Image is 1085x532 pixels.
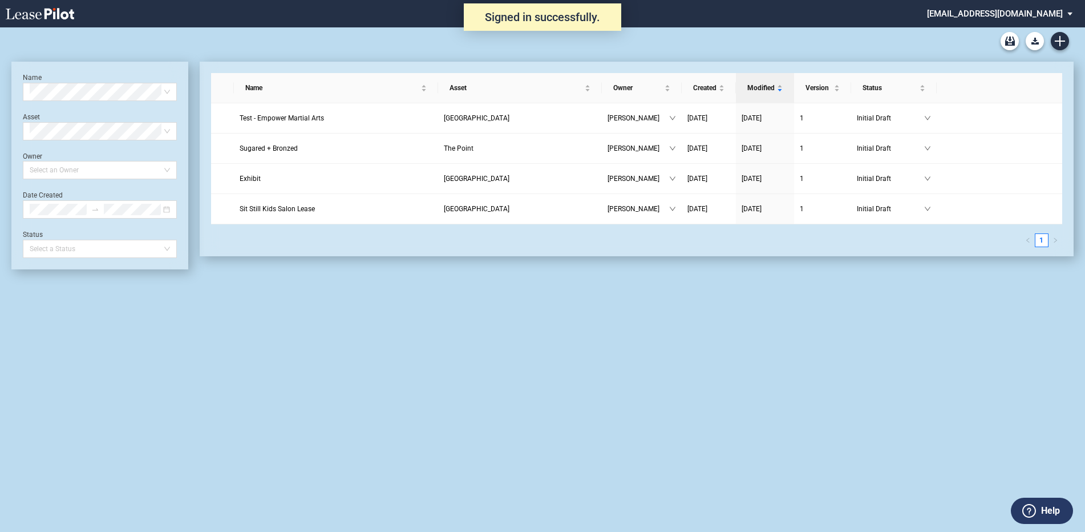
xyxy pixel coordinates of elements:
[240,112,432,124] a: Test - Empower Martial Arts
[687,205,707,213] span: [DATE]
[924,145,931,152] span: down
[1048,233,1062,247] button: right
[444,175,509,183] span: Andorra
[1048,233,1062,247] li: Next Page
[608,203,669,215] span: [PERSON_NAME]
[1001,32,1019,50] a: Archive
[23,113,40,121] label: Asset
[687,112,730,124] a: [DATE]
[444,143,596,154] a: The Point
[687,173,730,184] a: [DATE]
[851,73,937,103] th: Status
[800,112,845,124] a: 1
[857,203,924,215] span: Initial Draft
[669,115,676,122] span: down
[682,73,736,103] th: Created
[857,173,924,184] span: Initial Draft
[444,112,596,124] a: [GEOGRAPHIC_DATA]
[444,205,509,213] span: Linden Square
[613,82,662,94] span: Owner
[245,82,418,94] span: Name
[687,203,730,215] a: [DATE]
[240,173,432,184] a: Exhibit
[240,205,315,213] span: Sit Still Kids Salon Lease
[800,143,845,154] a: 1
[464,3,621,31] div: Signed in successfully.
[742,143,788,154] a: [DATE]
[863,82,917,94] span: Status
[1021,233,1035,247] button: left
[669,145,676,152] span: down
[742,203,788,215] a: [DATE]
[444,203,596,215] a: [GEOGRAPHIC_DATA]
[240,144,298,152] span: Sugared + Bronzed
[234,73,438,103] th: Name
[924,175,931,182] span: down
[687,175,707,183] span: [DATE]
[438,73,602,103] th: Asset
[240,114,324,122] span: Test - Empower Martial Arts
[240,143,432,154] a: Sugared + Bronzed
[800,114,804,122] span: 1
[602,73,682,103] th: Owner
[693,82,716,94] span: Created
[608,112,669,124] span: [PERSON_NAME]
[742,144,762,152] span: [DATE]
[1041,503,1060,518] label: Help
[1022,32,1047,50] md-menu: Download Blank Form List
[742,173,788,184] a: [DATE]
[23,191,63,199] label: Date Created
[742,114,762,122] span: [DATE]
[924,205,931,212] span: down
[742,205,762,213] span: [DATE]
[608,143,669,154] span: [PERSON_NAME]
[240,175,261,183] span: Exhibit
[800,205,804,213] span: 1
[1052,237,1058,243] span: right
[608,173,669,184] span: [PERSON_NAME]
[857,112,924,124] span: Initial Draft
[450,82,582,94] span: Asset
[669,205,676,212] span: down
[1025,237,1031,243] span: left
[805,82,832,94] span: Version
[1021,233,1035,247] li: Previous Page
[747,82,775,94] span: Modified
[91,205,99,213] span: to
[687,144,707,152] span: [DATE]
[687,143,730,154] a: [DATE]
[444,173,596,184] a: [GEOGRAPHIC_DATA]
[687,114,707,122] span: [DATE]
[736,73,794,103] th: Modified
[444,114,509,122] span: Crow Canyon Commons
[1035,234,1048,247] a: 1
[1026,32,1044,50] button: Download Blank Form
[800,173,845,184] a: 1
[444,144,473,152] span: The Point
[1011,498,1073,524] button: Help
[800,203,845,215] a: 1
[794,73,851,103] th: Version
[91,205,99,213] span: swap-right
[924,115,931,122] span: down
[23,231,43,239] label: Status
[1035,233,1048,247] li: 1
[669,175,676,182] span: down
[857,143,924,154] span: Initial Draft
[23,152,42,160] label: Owner
[240,203,432,215] a: Sit Still Kids Salon Lease
[742,112,788,124] a: [DATE]
[23,74,42,82] label: Name
[800,144,804,152] span: 1
[800,175,804,183] span: 1
[1051,32,1069,50] a: Create new document
[742,175,762,183] span: [DATE]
